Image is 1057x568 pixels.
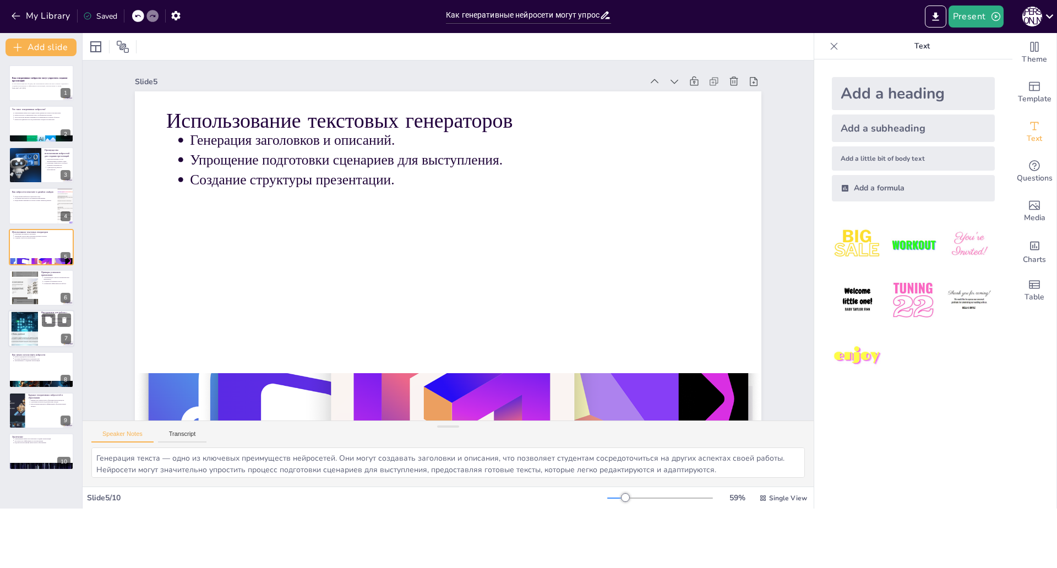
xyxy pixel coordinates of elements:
p: Использование текстовых генераторов [179,78,743,166]
div: 59 % [724,493,750,503]
strong: Как генеративные нейросети могут упростить создание презентаций [12,77,68,83]
p: Будущее использования нейросетей в образовании. [14,441,70,444]
div: 10 [9,433,74,469]
span: Position [116,40,129,53]
div: Д [PERSON_NAME] [1022,7,1042,26]
img: 3.jpeg [944,219,995,270]
p: Создание обучающих курсов. [43,281,70,283]
p: Генеративные нейросети упрощают создание презентаций. [14,438,70,440]
span: Questions [1017,172,1053,184]
div: Layout [87,38,105,56]
p: Удобные интерфейсы и функционал. [44,322,72,324]
p: Доступность и эффективность использования. [14,439,70,441]
div: Add images, graphics, shapes or video [1012,192,1056,231]
div: 1 [61,88,70,98]
button: Delete Slide [58,314,71,327]
div: Slide 5 [152,45,658,108]
button: Export to PowerPoint [925,6,946,28]
div: Add text boxes [1012,112,1056,152]
div: 2 [61,129,70,139]
div: Add ready made slides [1012,73,1056,112]
p: Повышение эффективности работы. [43,282,70,285]
p: Использование текстовых генераторов [12,230,70,233]
img: 2.jpeg [887,219,939,270]
p: Генерация уникального контента повышает креативность. [47,162,70,166]
p: Экономия времени за счет автоматизации рутинных задач. [47,158,70,162]
p: Примеры успешного применения [41,271,70,277]
button: Present [949,6,1004,28]
div: Get real-time input from your audience [1012,152,1056,192]
button: Duplicate Slide [42,314,55,327]
p: Инструменты для работы с нейросетями [41,312,71,318]
div: 9 [9,392,74,429]
span: Media [1024,212,1045,224]
p: Генерация заголовков и описаний. [201,104,740,180]
p: Будущее генеративных нейросетей в образовании [28,394,70,400]
p: Автоматизация отчетов и маркетинговых материалов. [43,276,70,280]
p: Генеративные нейросети создают новые данные на основе существующих. [14,112,70,114]
p: Упрощение подготовки сценариев для выступления. [199,124,738,200]
p: Что такое генеративные нейросети? [12,107,70,111]
div: Add a table [1012,271,1056,310]
div: 10 [57,457,70,467]
img: 4.jpeg [832,275,883,326]
p: Нейросети могут генерировать текст, изображения и музыку. [14,114,70,116]
p: Предложение шаблонов и цветовых схем. [14,195,54,198]
p: Изучение функционала и возможностей. [14,358,70,360]
button: My Library [8,7,75,25]
button: Д [PERSON_NAME] [1022,6,1042,28]
p: Генерация заголовков и описаний. [14,233,70,235]
div: https://cdn.sendsteps.com/images/logo/sendsteps_logo_white.pnghttps://cdn.sendsteps.com/images/lo... [9,270,74,306]
p: Адаптация контента под конкретные нужды. [31,401,70,403]
p: Упрощение подготовки сценариев для выступления. [14,235,70,237]
span: Table [1025,291,1044,303]
div: https://cdn.sendsteps.com/images/logo/sendsteps_logo_white.pnghttps://cdn.sendsteps.com/images/lo... [9,229,74,265]
p: Важная роль нейросетей в образовательном процессе. [31,399,70,401]
span: Template [1018,93,1051,105]
img: 5.jpeg [887,275,939,326]
p: Доступность для всех пользователей. [44,324,72,326]
button: Speaker Notes [91,430,154,443]
div: Change the overall theme [1012,33,1056,73]
p: Как начать использовать нейросети [12,353,70,356]
div: https://cdn.sendsteps.com/images/logo/sendsteps_logo_white.pnghttps://cdn.sendsteps.com/images/lo... [9,188,74,224]
div: Add a little bit of body text [832,146,995,171]
div: Add a subheading [832,114,995,142]
div: https://cdn.sendsteps.com/images/logo/sendsteps_logo_white.pnghttps://cdn.sendsteps.com/images/lo... [8,310,74,348]
p: Улучшение визуального восприятия информации. [14,198,54,200]
textarea: Генерация текста — одно из ключевых преимуществ нейросетей. Они могут создавать заголовки и описа... [91,447,805,478]
span: Theme [1022,53,1047,65]
div: https://cdn.sendsteps.com/images/logo/sendsteps_logo_white.pnghttps://cdn.sendsteps.com/images/lo... [9,65,74,101]
p: Выбор подходящего инструмента. [14,356,70,358]
p: Адаптация под запросы пользователя. [47,166,70,170]
img: 1.jpeg [832,219,883,270]
input: Insert title [446,7,600,23]
div: Add charts and graphs [1012,231,1056,271]
p: Преимущества использования нейросетей для создания презентаций [45,149,70,158]
p: Платформы и приложения для интеграции нейросетей. [44,318,72,322]
img: 6.jpeg [944,275,995,326]
p: Создание структуры презентации. [14,237,70,239]
div: 4 [61,211,70,221]
p: В этой презентации мы обсудим, как генеративные нейросети могут помочь студентам в создании качес... [12,83,70,87]
span: Charts [1023,254,1046,266]
button: Transcript [158,430,207,443]
p: Эксперименты с созданием презентаций. [14,359,70,362]
p: Generated with [URL] [12,87,70,89]
p: Нейросети адаптируются под конкретные нужды пользователей. [14,118,70,120]
p: Как нейросети помогают в дизайне слайдов [12,190,55,194]
div: 6 [61,293,70,303]
div: Add a formula [832,175,995,201]
img: 7.jpeg [832,331,883,382]
div: 3 [61,170,70,180]
div: https://cdn.sendsteps.com/images/logo/sendsteps_logo_white.pnghttps://cdn.sendsteps.com/images/lo... [9,147,74,183]
div: Saved [83,11,117,21]
div: Add a heading [832,77,995,110]
p: Предложение решений на основе лучших практик дизайна. [14,200,54,202]
div: 8 [61,375,70,385]
p: Эти технологии активно развиваются и применяются в разных областях. [14,116,70,118]
div: 9 [61,416,70,425]
div: 8 [9,352,74,388]
p: Text [843,33,1001,59]
span: Single View [769,494,807,503]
